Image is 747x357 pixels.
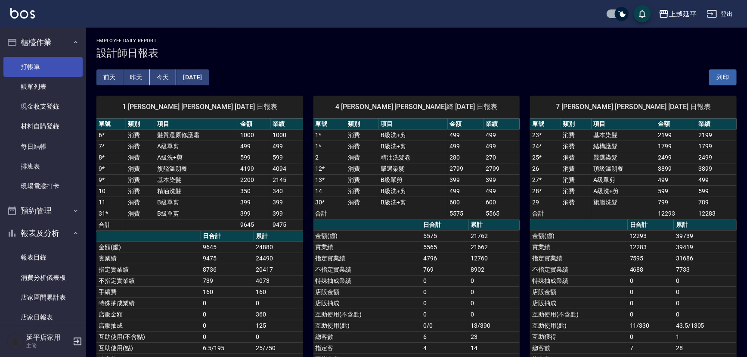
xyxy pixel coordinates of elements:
[126,119,155,130] th: 類別
[628,331,674,342] td: 0
[628,320,674,331] td: 11/330
[592,152,656,163] td: 嚴選染髮
[238,185,270,197] td: 350
[271,119,303,130] th: 業績
[201,231,254,242] th: 日合計
[561,197,592,208] td: 消費
[313,253,421,264] td: 指定實業績
[7,333,24,350] img: Person
[421,264,468,275] td: 769
[469,320,520,331] td: 13/390
[530,275,628,286] td: 特殊抽成業績
[628,230,674,241] td: 12293
[3,97,83,116] a: 現金收支登錄
[674,241,737,253] td: 39419
[469,219,520,231] th: 累計
[484,208,520,219] td: 5565
[313,309,421,320] td: 互助使用(不含點)
[271,197,303,208] td: 399
[3,31,83,53] button: 櫃檯作業
[96,342,201,354] td: 互助使用(點)
[628,342,674,354] td: 7
[448,185,484,197] td: 499
[99,199,105,206] a: 11
[532,199,539,206] a: 29
[421,241,468,253] td: 5565
[628,241,674,253] td: 12283
[96,219,126,230] td: 合計
[704,6,737,22] button: 登出
[313,342,421,354] td: 指定客
[469,342,520,354] td: 14
[3,176,83,196] a: 現場電腦打卡
[3,57,83,77] a: 打帳單
[26,333,70,342] h5: 延平店家用
[155,208,238,219] td: B級單剪
[561,129,592,141] td: 消費
[126,163,155,174] td: 消費
[313,331,421,342] td: 總客數
[656,174,697,185] td: 499
[126,152,155,163] td: 消費
[674,320,737,331] td: 43.5/1305
[346,141,379,152] td: 消費
[448,163,484,174] td: 2799
[530,286,628,297] td: 店販金額
[254,297,303,309] td: 0
[379,163,448,174] td: 嚴選染髮
[674,253,737,264] td: 31686
[201,241,254,253] td: 9645
[421,342,468,354] td: 4
[201,342,254,354] td: 6.5/195
[271,208,303,219] td: 399
[484,119,520,130] th: 業績
[530,241,628,253] td: 實業績
[155,129,238,141] td: 髮質還原修護霜
[316,188,322,194] a: 14
[656,152,697,163] td: 2499
[3,222,83,244] button: 報表及分析
[155,163,238,174] td: 旗艦溫朔餐
[126,185,155,197] td: 消費
[696,208,737,219] td: 12283
[3,116,83,136] a: 材料自購登錄
[379,152,448,163] td: 精油洗髮卷
[696,141,737,152] td: 1799
[96,275,201,286] td: 不指定實業績
[484,129,520,141] td: 499
[696,197,737,208] td: 789
[313,230,421,241] td: 金額(虛)
[484,163,520,174] td: 2799
[709,69,737,85] button: 列印
[592,119,656,130] th: 項目
[126,174,155,185] td: 消費
[421,297,468,309] td: 0
[271,141,303,152] td: 499
[448,197,484,208] td: 600
[469,264,520,275] td: 8902
[150,69,177,85] button: 今天
[176,69,209,85] button: [DATE]
[628,286,674,297] td: 0
[561,119,592,130] th: 類別
[201,331,254,342] td: 0
[669,9,697,19] div: 上越延平
[674,286,737,297] td: 0
[316,154,319,161] a: 2
[346,152,379,163] td: 消費
[484,197,520,208] td: 600
[313,286,421,297] td: 店販金額
[238,129,270,141] td: 1000
[96,297,201,309] td: 特殊抽成業績
[674,275,737,286] td: 0
[96,253,201,264] td: 實業績
[126,141,155,152] td: 消費
[484,141,520,152] td: 499
[96,320,201,331] td: 店販抽成
[3,268,83,288] a: 消費分析儀表板
[634,5,651,22] button: save
[628,275,674,286] td: 0
[421,253,468,264] td: 4796
[656,129,697,141] td: 2199
[448,141,484,152] td: 499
